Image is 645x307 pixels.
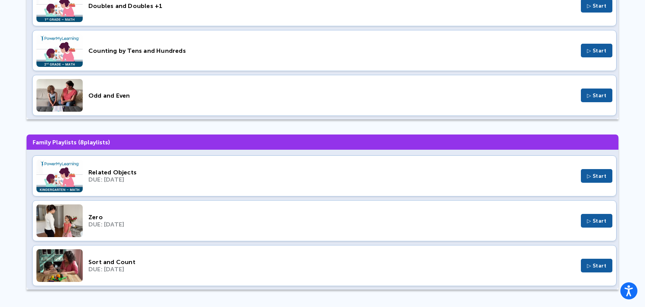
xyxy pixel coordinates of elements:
[88,266,575,273] div: DUE: [DATE]
[88,2,575,9] div: Doubles and Doubles +1
[581,89,613,102] button: ▷ Start
[36,160,83,192] img: Thumbnail
[88,47,575,54] div: Counting by Tens and Hundreds
[88,214,575,221] div: Zero
[587,47,607,54] span: ▷ Start
[27,135,618,150] h3: Family Playlists ( playlists)
[88,221,575,228] div: DUE: [DATE]
[581,214,613,228] button: ▷ Start
[581,169,613,183] button: ▷ Start
[88,169,575,176] div: Related Objects
[587,173,607,179] span: ▷ Start
[581,259,613,272] button: ▷ Start
[36,79,83,112] img: Thumbnail
[88,92,575,99] div: Odd and Even
[36,34,83,67] img: Thumbnail
[88,176,575,183] div: DUE: [DATE]
[80,139,84,146] span: 8
[587,218,607,224] span: ▷ Start
[587,3,607,9] span: ▷ Start
[587,263,607,269] span: ▷ Start
[36,249,83,282] img: Thumbnail
[581,44,613,57] button: ▷ Start
[613,273,639,301] iframe: Chat
[36,204,83,237] img: Thumbnail
[88,258,575,266] div: Sort and Count
[587,92,607,99] span: ▷ Start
